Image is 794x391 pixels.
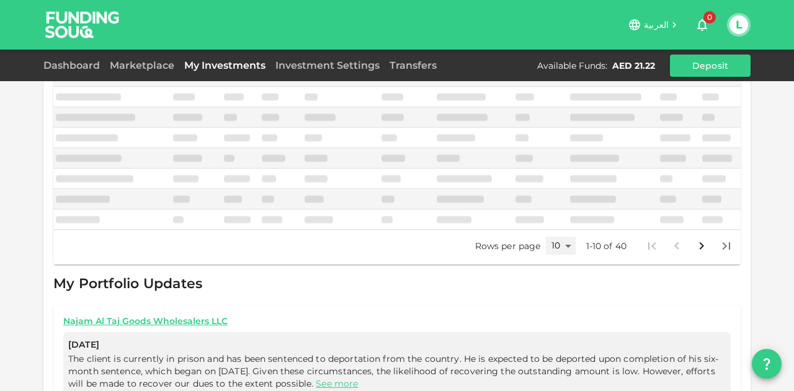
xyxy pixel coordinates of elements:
span: 0 [703,11,716,24]
button: Go to next page [689,234,714,258]
p: Rows per page [475,240,541,252]
button: Go to last page [714,234,739,258]
button: Deposit [670,55,751,77]
span: [DATE] [68,337,726,353]
a: See more [316,378,358,389]
span: العربية [644,19,669,30]
button: question [752,349,782,379]
div: Available Funds : [537,59,607,72]
span: My Portfolio Updates [53,275,202,292]
p: 1-10 of 40 [586,240,627,252]
a: Transfers [385,59,442,71]
a: Dashboard [43,59,105,71]
a: My Investments [179,59,270,71]
span: The client is currently in prison and has been sentenced to deportation from the country. He is e... [68,353,718,389]
a: Najam Al Taj Goods Wholesalers LLC [63,315,731,327]
div: 10 [546,237,576,255]
button: 0 [690,12,715,37]
button: L [729,15,748,34]
a: Investment Settings [270,59,385,71]
a: Marketplace [105,59,179,71]
div: AED 21.22 [612,59,655,72]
